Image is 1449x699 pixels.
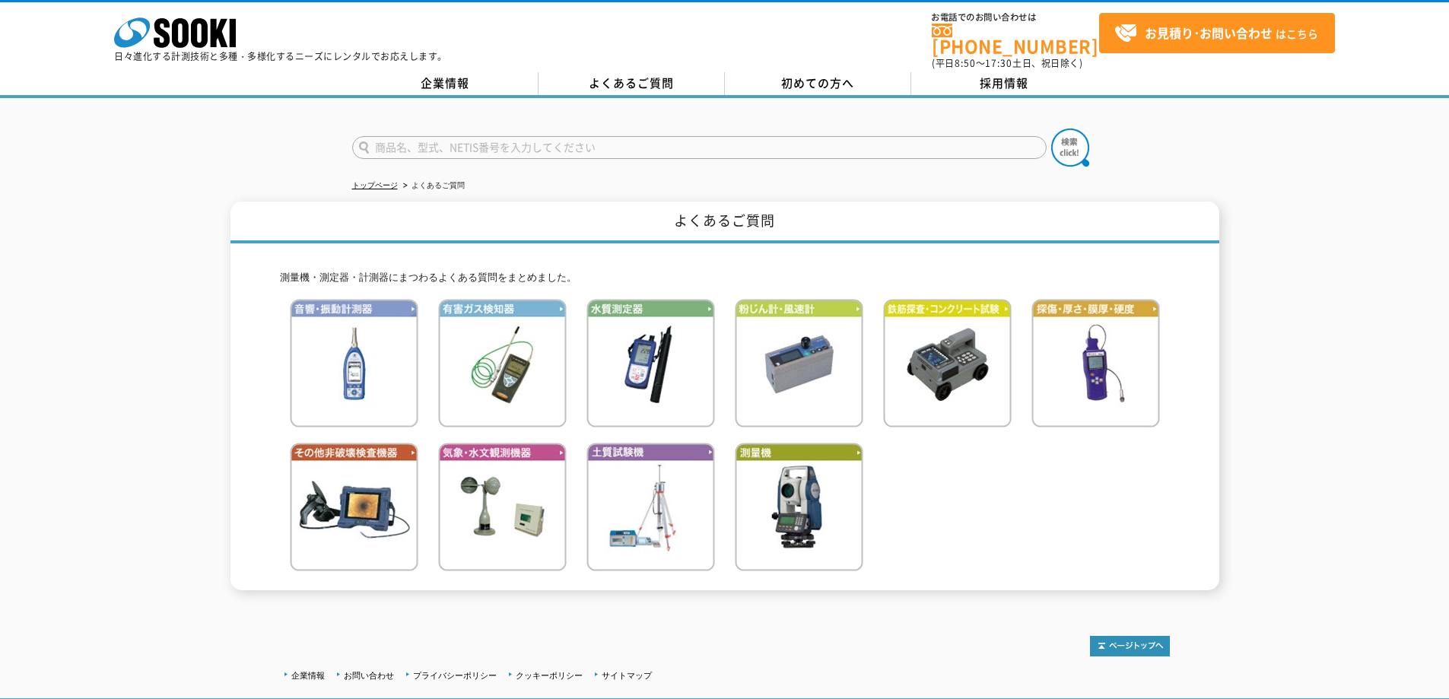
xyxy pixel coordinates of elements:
[413,671,497,680] a: プライバシーポリシー
[586,299,715,427] img: 水質測定器
[114,52,447,61] p: 日々進化する計測技術と多種・多様化するニーズにレンタルでお応えします。
[1099,13,1335,53] a: お見積り･お問い合わせはこちら
[352,181,398,189] a: トップページ
[932,24,1099,55] a: [PHONE_NUMBER]
[735,299,863,427] img: 粉じん計・風速計
[586,443,715,571] img: 土質試験機
[985,56,1012,70] span: 17:30
[911,72,1098,95] a: 採用情報
[883,299,1012,427] img: 鉄筋検査・コンクリート試験
[280,270,1170,286] p: 測量機・測定器・計測器にまつわるよくある質問をまとめました。
[1114,22,1318,45] span: はこちら
[344,671,394,680] a: お問い合わせ
[290,299,418,427] img: 音響・振動計測器
[932,13,1099,22] span: お電話でのお問い合わせは
[400,178,465,194] li: よくあるご質問
[1090,636,1170,656] img: トップページへ
[230,202,1219,243] h1: よくあるご質問
[725,72,911,95] a: 初めての方へ
[602,671,652,680] a: サイトマップ
[352,72,539,95] a: 企業情報
[1031,299,1160,427] img: 探傷・厚さ・膜厚・硬度
[1145,24,1273,42] strong: お見積り･お問い合わせ
[735,443,863,571] img: 測量機
[781,75,854,91] span: 初めての方へ
[516,671,583,680] a: クッキーポリシー
[1051,129,1089,167] img: btn_search.png
[438,443,567,571] img: 気象・水文観測機器
[290,443,418,571] img: その他非破壊検査機器
[291,671,325,680] a: 企業情報
[352,136,1047,159] input: 商品名、型式、NETIS番号を入力してください
[438,299,567,427] img: 有害ガス検知器
[539,72,725,95] a: よくあるご質問
[932,56,1082,70] span: (平日 ～ 土日、祝日除く)
[955,56,976,70] span: 8:50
